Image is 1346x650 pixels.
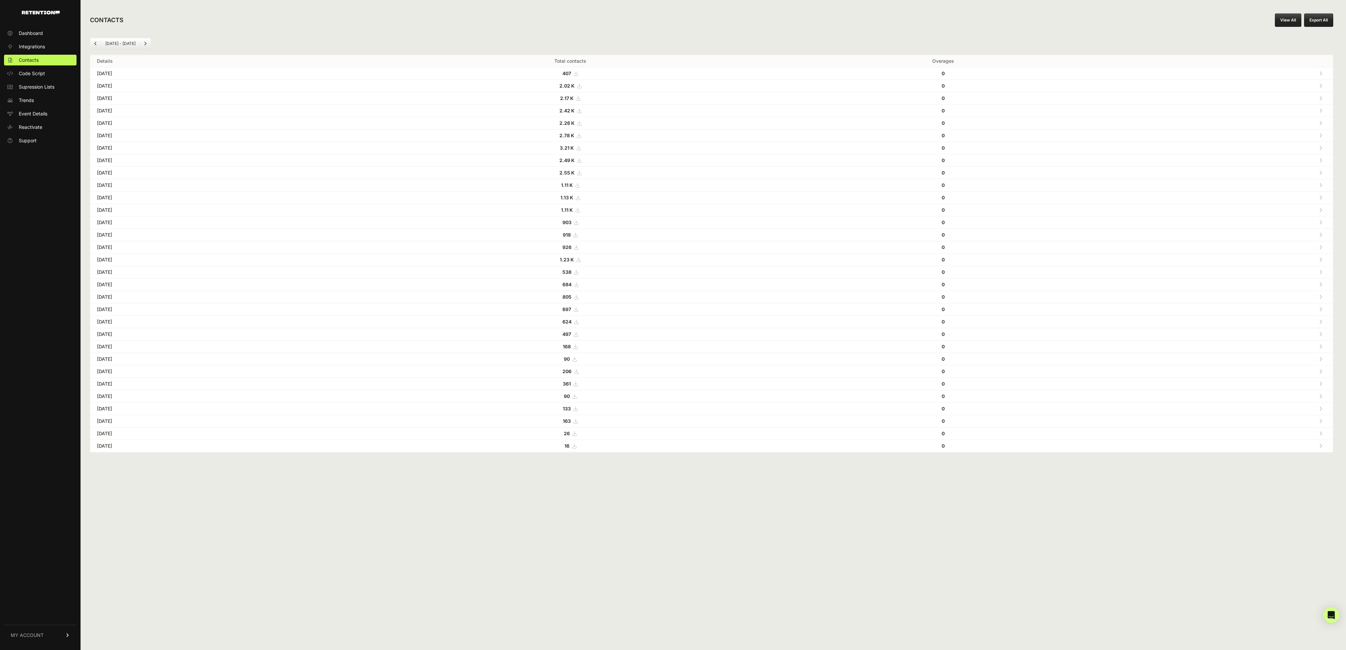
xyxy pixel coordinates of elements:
a: Reactivate [4,122,77,133]
td: [DATE] [90,216,360,229]
td: [DATE] [90,254,360,266]
span: Trends [19,97,34,104]
a: 1.11 K [561,182,580,188]
a: 163 [563,418,578,424]
strong: 16 [564,443,569,449]
strong: 0 [942,157,945,163]
strong: 168 [563,344,571,349]
strong: 0 [942,319,945,324]
strong: 697 [562,306,571,312]
td: [DATE] [90,241,360,254]
strong: 0 [942,331,945,337]
a: 2.26 K [559,120,581,126]
td: [DATE] [90,154,360,167]
strong: 0 [942,232,945,238]
td: [DATE] [90,167,360,179]
strong: 0 [942,282,945,287]
a: Supression Lists [4,82,77,92]
strong: 0 [942,257,945,262]
td: [DATE] [90,204,360,216]
strong: 0 [942,133,945,138]
a: 2.02 K [559,83,581,89]
strong: 1.23 K [560,257,574,262]
a: 903 [562,219,578,225]
strong: 206 [562,368,571,374]
a: 133 [563,406,578,411]
strong: 133 [563,406,571,411]
strong: 0 [942,70,945,76]
strong: 0 [942,120,945,126]
strong: 0 [942,108,945,113]
td: [DATE] [90,92,360,105]
span: Code Script [19,70,45,77]
strong: 0 [942,406,945,411]
strong: 624 [562,319,571,324]
td: [DATE] [90,390,360,403]
div: Open Intercom Messenger [1323,607,1339,623]
strong: 0 [942,431,945,436]
td: [DATE] [90,279,360,291]
span: Dashboard [19,30,43,37]
strong: 0 [942,95,945,101]
a: Code Script [4,68,77,79]
strong: 2.42 K [559,108,575,113]
a: 90 [564,393,577,399]
strong: 90 [564,393,570,399]
td: [DATE] [90,229,360,241]
a: Support [4,135,77,146]
strong: 0 [942,145,945,151]
a: 2.42 K [559,108,581,113]
strong: 0 [942,381,945,387]
a: 497 [562,331,578,337]
strong: 0 [942,418,945,424]
a: 624 [562,319,578,324]
a: 1.11 K [561,207,580,213]
li: [DATE] - [DATE] [101,41,140,46]
strong: 0 [942,393,945,399]
a: 26 [564,431,577,436]
strong: 684 [562,282,571,287]
a: 3.21 K [560,145,581,151]
strong: 1.11 K [561,207,573,213]
td: [DATE] [90,403,360,415]
strong: 0 [942,170,945,176]
strong: 0 [942,356,945,362]
strong: 26 [564,431,570,436]
strong: 926 [562,244,571,250]
strong: 903 [562,219,571,225]
strong: 163 [563,418,571,424]
h2: CONTACTS [90,15,123,25]
strong: 0 [942,219,945,225]
span: MY ACCOUNT [11,632,44,639]
td: [DATE] [90,67,360,80]
strong: 0 [942,244,945,250]
strong: 0 [942,368,945,374]
strong: 805 [562,294,571,300]
td: [DATE] [90,117,360,130]
a: 538 [562,269,578,275]
button: Export All [1304,13,1333,27]
td: [DATE] [90,341,360,353]
td: [DATE] [90,415,360,428]
strong: 0 [942,443,945,449]
strong: 918 [563,232,571,238]
a: 1.13 K [560,195,580,200]
a: 16 [564,443,576,449]
strong: 361 [563,381,571,387]
td: [DATE] [90,80,360,92]
a: 926 [562,244,578,250]
a: 168 [563,344,578,349]
strong: 0 [942,269,945,275]
strong: 3.21 K [560,145,574,151]
td: [DATE] [90,142,360,154]
span: Support [19,137,37,144]
a: Next [140,38,151,49]
td: [DATE] [90,266,360,279]
td: [DATE] [90,353,360,365]
th: Overages [780,55,1106,67]
a: 90 [564,356,577,362]
a: 684 [562,282,578,287]
td: [DATE] [90,365,360,378]
td: [DATE] [90,316,360,328]
strong: 2.02 K [559,83,575,89]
